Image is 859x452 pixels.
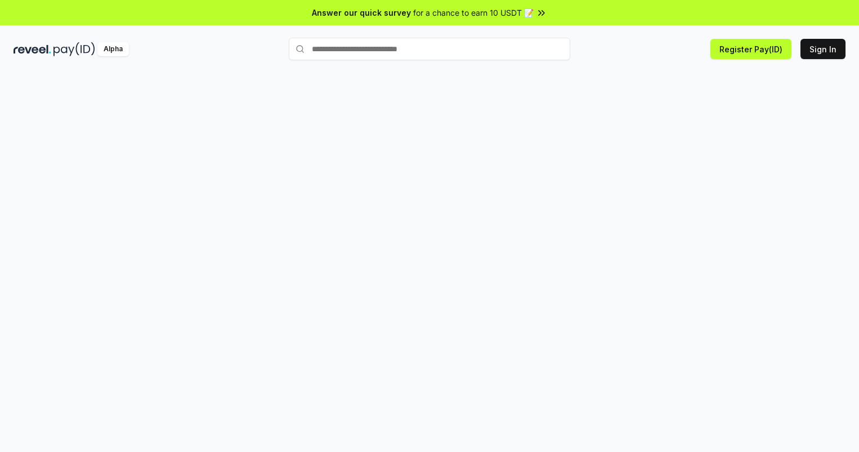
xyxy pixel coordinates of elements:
[413,7,534,19] span: for a chance to earn 10 USDT 📝
[97,42,129,56] div: Alpha
[14,42,51,56] img: reveel_dark
[53,42,95,56] img: pay_id
[710,39,791,59] button: Register Pay(ID)
[312,7,411,19] span: Answer our quick survey
[800,39,845,59] button: Sign In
